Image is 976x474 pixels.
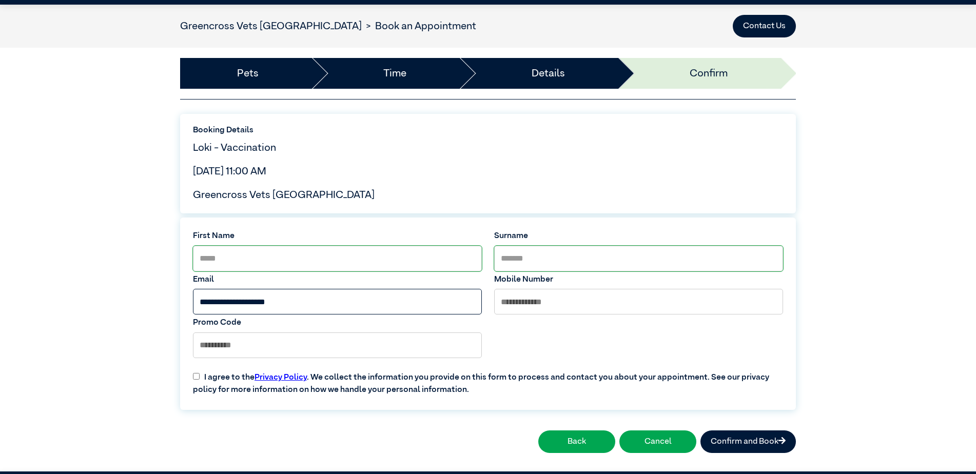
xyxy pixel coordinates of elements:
[532,66,565,81] a: Details
[193,273,482,286] label: Email
[494,230,783,242] label: Surname
[193,143,276,153] span: Loki - Vaccination
[180,21,362,31] a: Greencross Vets [GEOGRAPHIC_DATA]
[193,373,200,380] input: I agree to thePrivacy Policy. We collect the information you provide on this form to process and ...
[700,430,796,453] button: Confirm and Book
[255,373,307,382] a: Privacy Policy
[494,273,783,286] label: Mobile Number
[619,430,696,453] button: Cancel
[237,66,259,81] a: Pets
[193,190,375,200] span: Greencross Vets [GEOGRAPHIC_DATA]
[538,430,615,453] button: Back
[193,230,482,242] label: First Name
[383,66,406,81] a: Time
[362,18,476,34] li: Book an Appointment
[193,166,266,176] span: [DATE] 11:00 AM
[193,124,783,136] label: Booking Details
[733,15,796,37] button: Contact Us
[180,18,476,34] nav: breadcrumb
[193,317,482,329] label: Promo Code
[187,363,789,396] label: I agree to the . We collect the information you provide on this form to process and contact you a...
